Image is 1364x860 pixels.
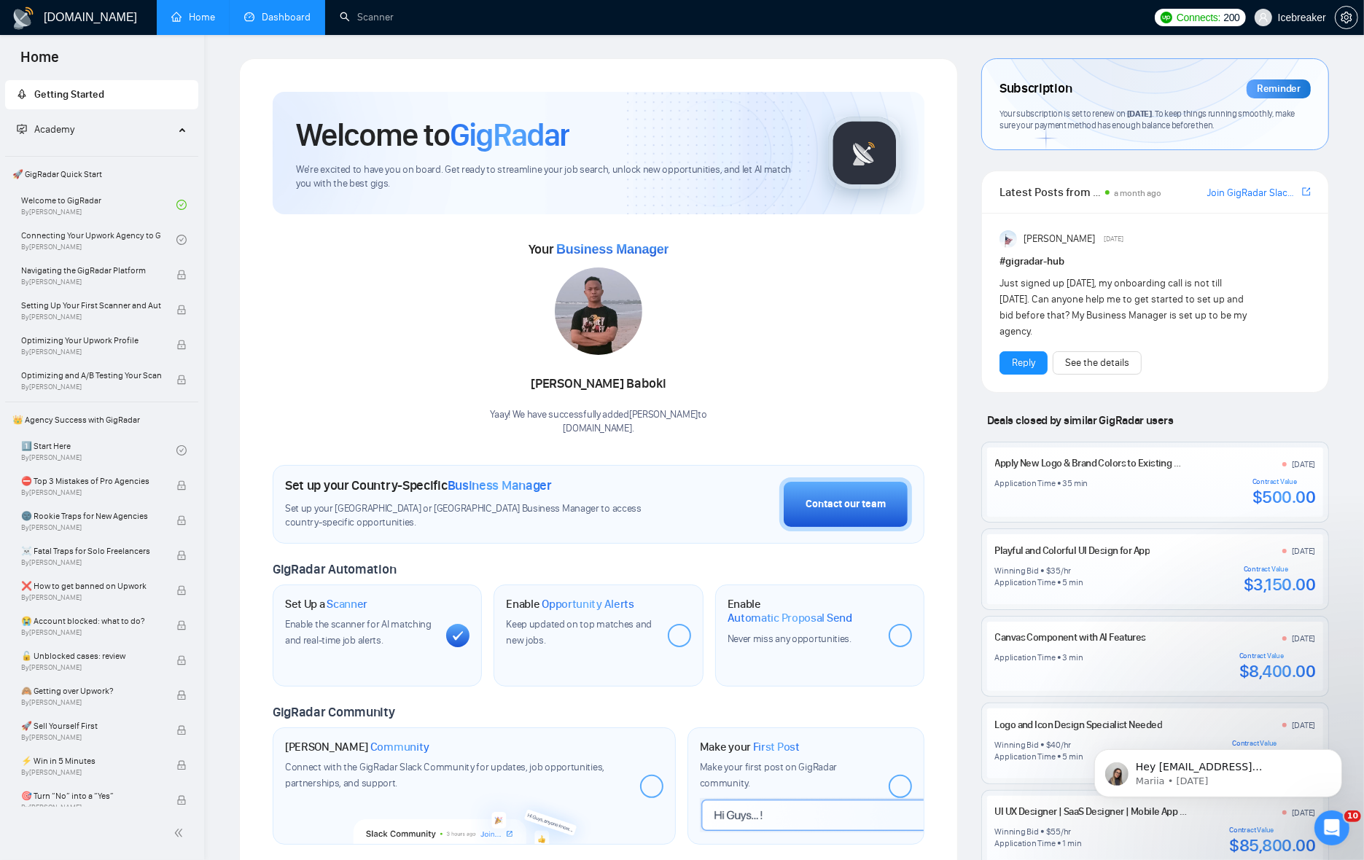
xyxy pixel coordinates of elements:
div: Contact our team [806,496,886,512]
a: Join GigRadar Slack Community [1207,185,1299,201]
img: gigradar-logo.png [828,117,901,189]
span: Optimizing Your Upwork Profile [21,333,161,348]
span: lock [176,585,187,595]
a: dashboardDashboard [244,11,311,23]
span: lock [176,270,187,280]
p: [DOMAIN_NAME] . [491,422,707,436]
span: lock [176,340,187,350]
div: $ [1046,826,1051,837]
iframe: Intercom notifications message [1072,719,1364,821]
div: 40 [1051,739,1061,751]
div: [DATE] [1292,545,1316,557]
span: 200 [1223,9,1239,26]
div: Reminder [1247,79,1311,98]
h1: Set up your Country-Specific [285,477,552,493]
div: $ [1046,565,1051,576]
h1: Enable [506,597,634,611]
span: 🌚 Rookie Traps for New Agencies [21,509,161,523]
span: 🙈 Getting over Upwork? [21,684,161,698]
a: Canvas Component with AI Features [995,631,1147,644]
a: UI UX Designer | SaaS Designer | Mobile App Design [995,805,1209,818]
span: 👑 Agency Success with GigRadar [7,405,197,434]
a: 1️⃣ Start HereBy[PERSON_NAME] [21,434,176,466]
span: By [PERSON_NAME] [21,348,161,356]
div: Application Time [995,652,1056,663]
span: Deals closed by similar GigRadar users [981,407,1179,433]
div: Application Time [995,576,1056,588]
span: 🚀 Sell Yourself First [21,719,161,733]
span: Academy [34,123,74,136]
div: $8,400.00 [1239,660,1316,682]
button: setting [1335,6,1358,29]
img: upwork-logo.png [1161,12,1172,23]
span: Keep updated on top matches and new jobs. [506,618,652,646]
span: ⚡ Win in 5 Minutes [21,754,161,768]
span: We're excited to have you on board. Get ready to streamline your job search, unlock new opportuni... [296,163,805,191]
span: setting [1336,12,1357,23]
span: Subscription [999,77,1072,101]
h1: Enable [728,597,877,625]
h1: Make your [700,740,800,754]
span: Automatic Proposal Send [728,611,852,625]
img: 1701354483531-WhatsApp%20Image%202023-10-27%20at%2019.07.18.jpeg [555,267,642,355]
a: searchScanner [340,11,394,23]
span: By [PERSON_NAME] [21,768,161,777]
span: Setting Up Your First Scanner and Auto-Bidder [21,298,161,313]
span: lock [176,480,187,490]
a: export [1302,185,1311,199]
span: By [PERSON_NAME] [21,628,161,637]
span: check-circle [176,445,187,456]
a: See the details [1065,355,1129,371]
div: Application Time [995,477,1056,489]
h1: Set Up a [285,597,367,611]
span: Business Manager [556,242,669,257]
span: GigRadar Automation [273,561,396,577]
div: /hr [1061,739,1071,751]
div: $ [1046,739,1051,751]
span: lock [176,760,187,770]
div: /hr [1061,565,1071,576]
span: lock [176,795,187,805]
span: lock [176,620,187,630]
div: 55 [1051,826,1061,837]
span: [PERSON_NAME] [1024,231,1095,247]
span: [DATE] [1104,232,1124,246]
span: 🚀 GigRadar Quick Start [7,160,197,189]
span: Optimizing and A/B Testing Your Scanner for Better Results [21,368,161,383]
span: lock [176,515,187,525]
div: $85,800.00 [1229,834,1315,856]
div: Application Time [995,751,1056,762]
iframe: Intercom live chat [1314,810,1349,845]
img: slackcommunity-bg.png [354,786,594,844]
span: By [PERSON_NAME] [21,698,161,707]
span: By [PERSON_NAME] [21,278,161,286]
span: a month ago [1114,188,1161,198]
span: Home [9,47,71,77]
span: 🔓 Unblocked cases: review [21,649,161,663]
a: Reply [1012,355,1035,371]
div: $3,150.00 [1244,574,1316,595]
div: [DATE] [1292,458,1316,470]
div: /hr [1061,826,1071,837]
div: 5 min [1063,751,1083,762]
img: Anisuzzaman Khan [999,230,1017,248]
div: Winning Bid [995,565,1039,576]
span: lock [176,305,187,315]
div: Application Time [995,837,1056,849]
span: check-circle [176,200,187,210]
span: 😭 Account blocked: what to do? [21,614,161,628]
div: Contract Value [1244,565,1316,574]
span: Enable the scanner for AI matching and real-time job alerts. [285,618,432,646]
a: Playful and Colorful UI Design for App [995,544,1150,557]
span: Your subscription is set to renew on . To keep things running smoothly, make sure your payment me... [999,108,1295,131]
span: fund-projection-screen [17,124,27,134]
div: Winning Bid [995,739,1039,751]
span: Business Manager [448,477,552,493]
button: Reply [999,351,1048,375]
span: double-left [174,826,188,840]
button: Contact our team [779,477,912,531]
span: By [PERSON_NAME] [21,593,161,602]
img: logo [12,7,35,30]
